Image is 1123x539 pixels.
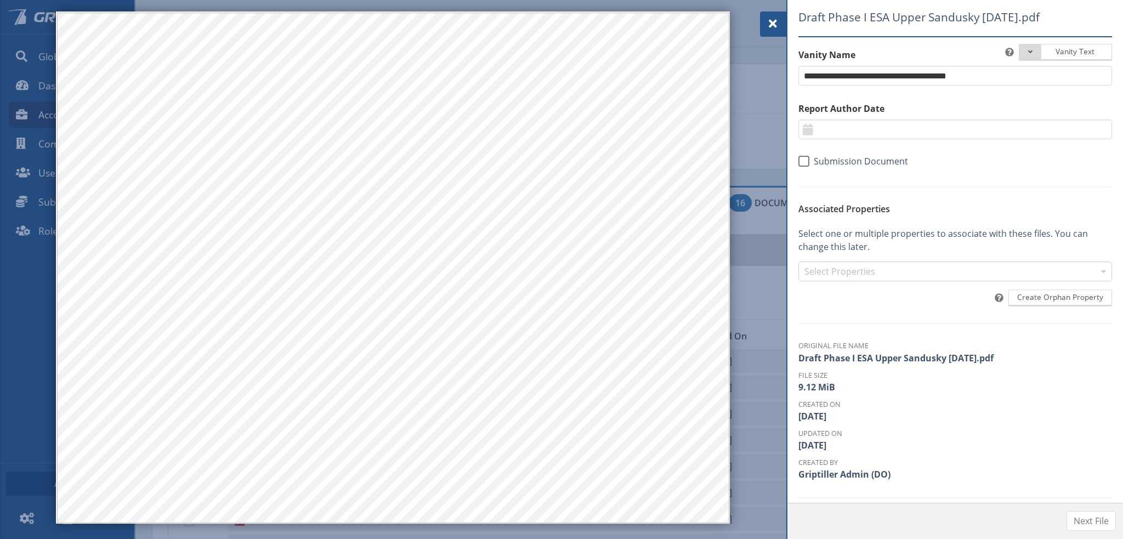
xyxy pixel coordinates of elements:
dt: File Size [798,370,1112,381]
dt: Created By [798,457,1112,468]
dd: Draft Phase I ESA Upper Sandusky [DATE].pdf [798,351,1112,365]
span: Draft Phase I ESA Upper Sandusky [DATE].pdf [798,9,1058,26]
span: Create Orphan Property [1017,292,1103,303]
dd: Griptiller Admin (DO) [798,468,1112,481]
dd: [DATE] [798,410,1112,423]
span: Next File [1074,514,1109,527]
dd: 9.12 MiB [798,381,1112,394]
button: Create Orphan Property [1008,290,1112,307]
dt: Original File Name [798,341,1112,351]
button: Next File [1067,511,1116,531]
dd: [DATE] [798,439,1112,452]
p: Select one or multiple properties to associate with these files. You can change this later. [798,227,1112,253]
dt: Created On [798,399,1112,410]
span: Vanity Text [1042,46,1103,57]
dt: Updated On [798,428,1112,439]
label: Vanity Name [798,48,1112,61]
label: Report Author Date [798,102,1112,115]
h6: Associated Properties [798,204,1112,214]
button: Vanity Text [1019,44,1112,61]
span: Submission Document [809,156,908,167]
